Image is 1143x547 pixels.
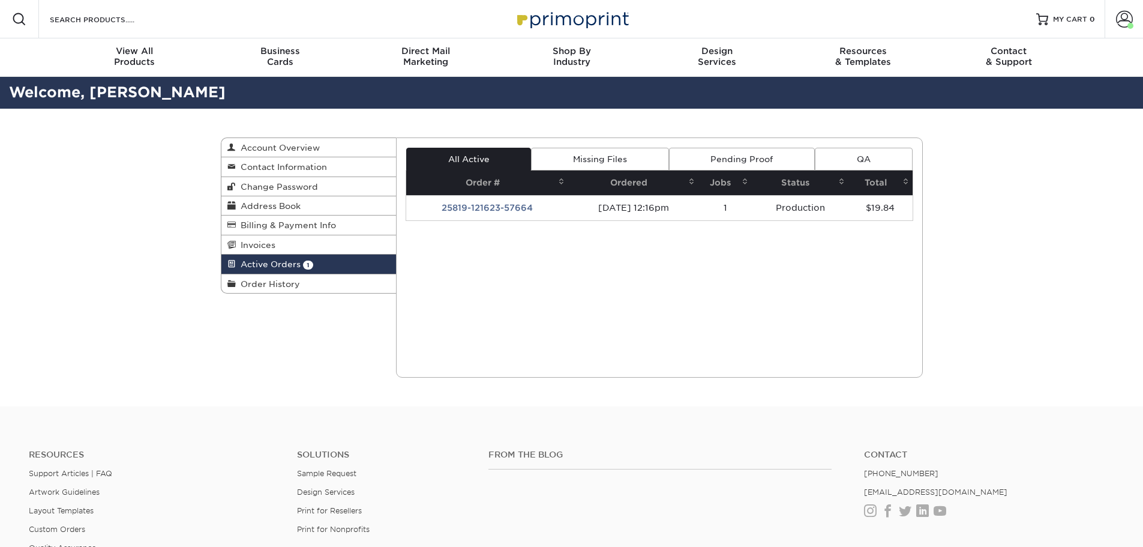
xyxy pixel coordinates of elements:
a: Shop ByIndustry [499,38,644,77]
a: Direct MailMarketing [353,38,499,77]
a: Print for Resellers [297,506,362,515]
a: Resources& Templates [790,38,936,77]
span: Invoices [236,240,275,250]
a: BusinessCards [207,38,353,77]
h4: Solutions [297,450,470,460]
span: 1 [303,261,313,270]
span: MY CART [1053,14,1087,25]
input: SEARCH PRODUCTS..... [49,12,166,26]
a: Contact [864,450,1114,460]
a: Missing Files [531,148,668,171]
span: Change Password [236,182,318,192]
span: Address Book [236,201,301,211]
span: View All [62,46,208,56]
a: QA [815,148,912,171]
div: Cards [207,46,353,67]
h4: Resources [29,450,279,460]
div: Services [644,46,790,67]
div: & Templates [790,46,936,67]
a: [EMAIL_ADDRESS][DOMAIN_NAME] [864,488,1007,497]
span: Resources [790,46,936,56]
th: Status [752,171,848,195]
a: Print for Nonprofits [297,525,370,534]
span: Contact Information [236,162,327,172]
a: [PHONE_NUMBER] [864,469,938,478]
span: Business [207,46,353,56]
a: Order History [221,274,397,293]
span: Direct Mail [353,46,499,56]
a: Layout Templates [29,506,94,515]
a: Active Orders 1 [221,255,397,274]
a: View AllProducts [62,38,208,77]
td: 1 [698,195,752,220]
span: 0 [1090,15,1095,23]
th: Total [848,171,913,195]
a: Account Overview [221,138,397,157]
span: Shop By [499,46,644,56]
th: Jobs [698,171,752,195]
span: Contact [936,46,1082,56]
a: DesignServices [644,38,790,77]
a: Custom Orders [29,525,85,534]
a: Contact Information [221,157,397,177]
span: Active Orders [236,259,301,269]
span: Design [644,46,790,56]
a: Contact& Support [936,38,1082,77]
div: Industry [499,46,644,67]
span: Order History [236,279,300,289]
div: Marketing [353,46,499,67]
a: Design Services [297,488,355,497]
th: Order # [406,171,568,195]
a: Pending Proof [669,148,815,171]
a: Sample Request [297,469,356,478]
a: All Active [406,148,531,171]
a: Change Password [221,177,397,196]
th: Ordered [568,171,698,195]
h4: From the Blog [488,450,832,460]
td: Production [752,195,848,220]
a: Support Articles | FAQ [29,469,112,478]
div: Products [62,46,208,67]
span: Account Overview [236,143,320,153]
a: Billing & Payment Info [221,216,397,235]
a: Invoices [221,235,397,255]
a: Address Book [221,196,397,216]
td: $19.84 [848,195,913,220]
td: 25819-121623-57664 [406,195,568,220]
a: Artwork Guidelines [29,488,100,497]
td: [DATE] 12:16pm [568,195,698,220]
div: & Support [936,46,1082,67]
img: Primoprint [512,6,632,32]
span: Billing & Payment Info [236,220,336,230]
